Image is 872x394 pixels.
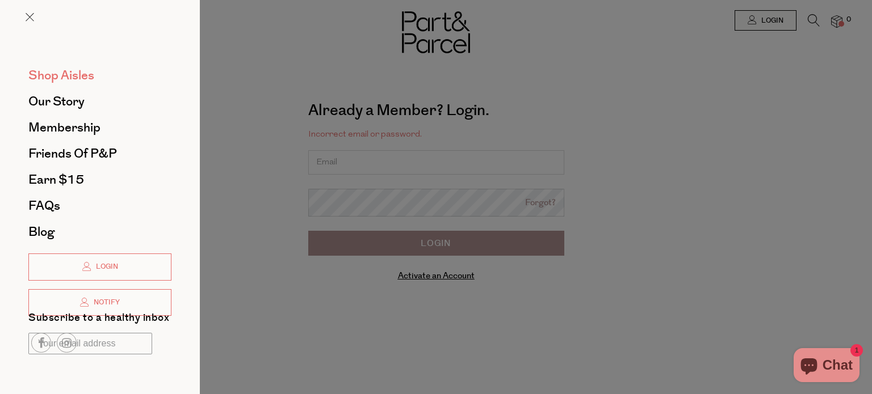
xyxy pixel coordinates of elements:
[28,171,84,189] span: Earn $15
[93,262,118,272] span: Login
[28,95,171,108] a: Our Story
[28,313,169,327] label: Subscribe to a healthy inbox
[28,69,171,82] a: Shop Aisles
[28,226,171,238] a: Blog
[28,223,54,241] span: Blog
[28,289,171,316] a: Notify
[28,121,171,134] a: Membership
[28,118,100,137] span: Membership
[28,66,94,84] span: Shop Aisles
[28,173,171,186] a: Earn $15
[28,197,60,215] span: FAQs
[790,348,863,385] inbox-online-store-chat: Shopify online store chat
[28,92,85,111] span: Our Story
[28,145,117,163] span: Friends of P&P
[28,147,171,160] a: Friends of P&P
[28,253,171,281] a: Login
[28,200,171,212] a: FAQs
[91,298,120,307] span: Notify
